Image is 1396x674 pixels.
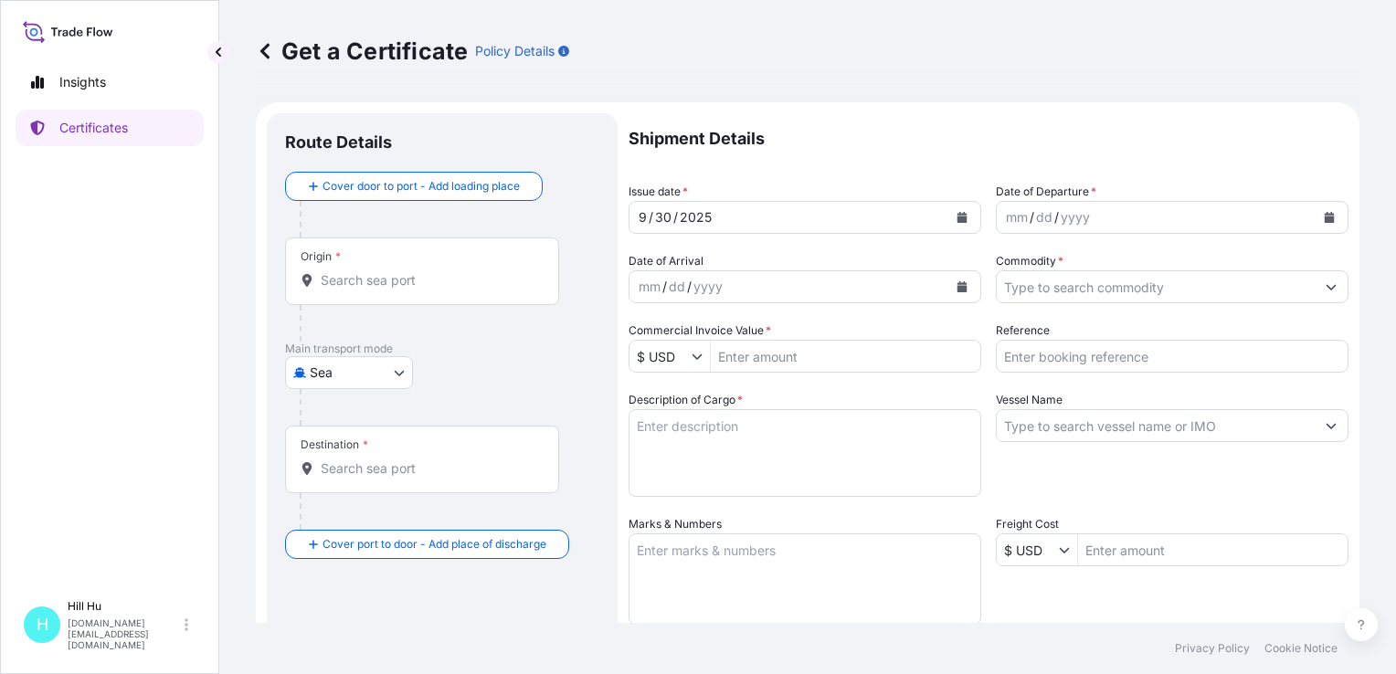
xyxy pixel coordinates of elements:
[629,252,703,270] span: Date of Arrival
[68,617,181,650] p: [DOMAIN_NAME][EMAIL_ADDRESS][DOMAIN_NAME]
[1078,533,1348,566] input: Enter amount
[653,206,673,228] div: day,
[1059,206,1092,228] div: year,
[285,132,392,153] p: Route Details
[285,356,413,389] button: Select transport
[637,276,662,298] div: month,
[323,535,546,553] span: Cover port to door - Add place of discharge
[1030,206,1034,228] div: /
[947,203,977,232] button: Calendar
[673,206,678,228] div: /
[996,321,1050,340] label: Reference
[629,113,1348,164] p: Shipment Details
[1315,203,1344,232] button: Calendar
[996,391,1063,409] label: Vessel Name
[321,459,536,478] input: Destination
[1315,409,1348,442] button: Show suggestions
[301,249,341,264] div: Origin
[1264,641,1338,656] a: Cookie Notice
[692,276,724,298] div: year,
[947,272,977,301] button: Calendar
[68,599,181,614] p: Hill Hu
[16,110,204,146] a: Certificates
[629,515,722,533] label: Marks & Numbers
[629,321,771,340] label: Commercial Invoice Value
[475,42,555,60] p: Policy Details
[1315,270,1348,303] button: Show suggestions
[996,515,1059,533] label: Freight Cost
[1175,641,1250,656] a: Privacy Policy
[310,363,333,382] span: Sea
[996,252,1063,270] label: Commodity
[996,183,1096,201] span: Date of Departure
[996,340,1348,373] input: Enter booking reference
[37,616,48,634] span: H
[16,64,204,100] a: Insights
[256,37,468,66] p: Get a Certificate
[687,276,692,298] div: /
[1054,206,1059,228] div: /
[285,530,569,559] button: Cover port to door - Add place of discharge
[301,437,368,452] div: Destination
[1059,541,1077,559] button: Show suggestions
[285,342,599,356] p: Main transport mode
[321,271,536,290] input: Origin
[285,172,543,201] button: Cover door to port - Add loading place
[629,391,743,409] label: Description of Cargo
[629,183,688,201] span: Issue date
[997,533,1059,566] input: Freight Cost
[667,276,687,298] div: day,
[997,409,1315,442] input: Type to search vessel name or IMO
[649,206,653,228] div: /
[59,119,128,137] p: Certificates
[323,177,520,195] span: Cover door to port - Add loading place
[997,270,1315,303] input: Type to search commodity
[1004,206,1030,228] div: month,
[1034,206,1054,228] div: day,
[629,340,692,373] input: Commercial Invoice Value
[678,206,714,228] div: year,
[637,206,649,228] div: month,
[711,340,980,373] input: Enter amount
[59,73,106,91] p: Insights
[662,276,667,298] div: /
[692,347,710,365] button: Show suggestions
